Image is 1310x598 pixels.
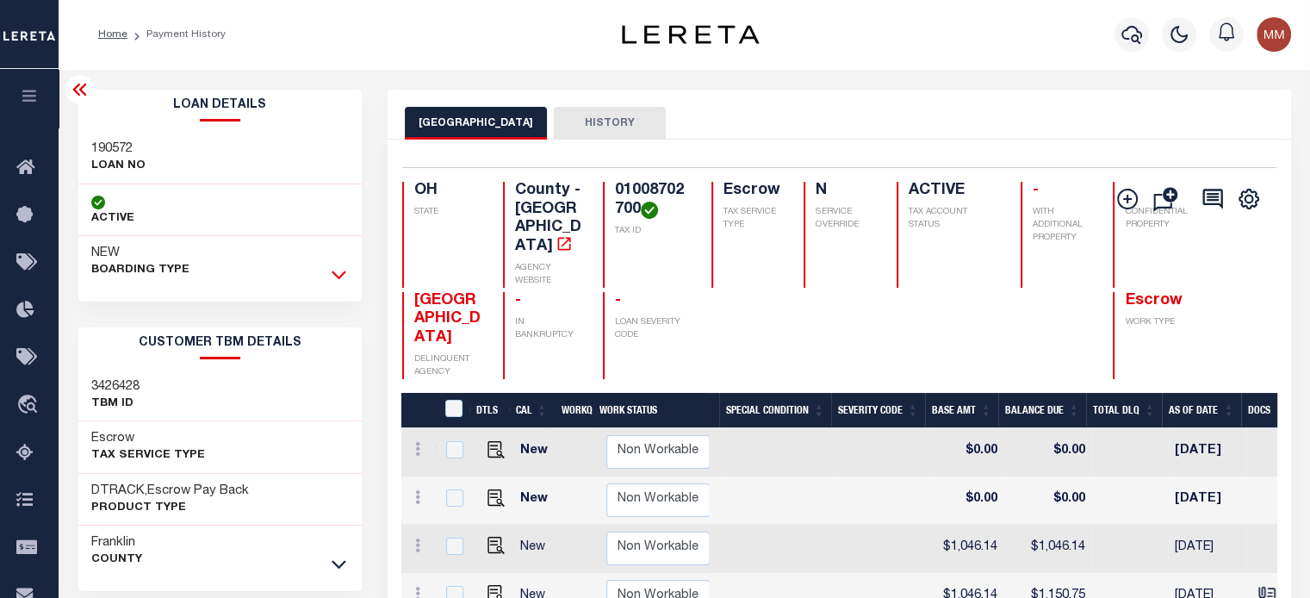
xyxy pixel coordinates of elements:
h3: Franklin [91,534,142,551]
td: New [513,477,561,525]
td: $0.00 [931,477,1004,525]
h3: Escrow [91,430,205,447]
td: [DATE] [1168,477,1246,525]
td: $1,046.14 [1004,525,1092,573]
td: $0.00 [1004,477,1092,525]
th: &nbsp; [434,393,469,428]
h2: CUSTOMER TBM DETAILS [78,327,363,359]
h4: ACTIVE [909,182,1000,201]
th: As of Date: activate to sort column ascending [1162,393,1241,428]
h3: 3426428 [91,378,140,396]
th: Severity Code: activate to sort column ascending [831,393,925,428]
h4: County - [GEOGRAPHIC_DATA] [515,182,583,256]
span: - [515,293,521,308]
th: Docs [1241,393,1282,428]
h4: 01008702700 [615,182,691,219]
td: $1,046.14 [931,525,1004,573]
p: County [91,551,142,569]
p: TAX SERVICE TYPE [723,206,783,232]
p: IN BANKRUPTCY [515,316,583,342]
h4: Escrow [723,182,783,201]
p: LOAN NO [91,158,146,175]
h4: OH [414,182,482,201]
p: AGENCY WEBSITE [515,262,583,288]
span: - [615,293,621,308]
button: HISTORY [554,107,666,140]
p: Tax Service Type [91,447,205,464]
p: DELINQUENT AGENCY [414,353,482,379]
p: TAX ID [615,225,691,238]
p: Product Type [91,500,249,517]
p: WITH ADDITIONAL PROPERTY [1033,206,1092,245]
span: [GEOGRAPHIC_DATA] [414,293,481,346]
th: WorkQ [555,393,593,428]
button: [GEOGRAPHIC_DATA] [405,107,547,140]
th: Base Amt: activate to sort column ascending [925,393,998,428]
p: ACTIVE [91,210,134,227]
td: New [513,525,561,573]
th: Special Condition: activate to sort column ascending [719,393,831,428]
td: New [513,428,561,477]
p: TBM ID [91,396,140,413]
td: $0.00 [1004,428,1092,477]
h3: DTRACK,Escrow Pay Back [91,483,249,500]
h3: NEW [91,245,189,262]
th: &nbsp;&nbsp;&nbsp;&nbsp;&nbsp;&nbsp;&nbsp;&nbsp;&nbsp;&nbsp; [401,393,434,428]
th: Balance Due: activate to sort column ascending [998,393,1086,428]
a: Home [98,29,127,40]
td: $0.00 [931,428,1004,477]
img: svg+xml;base64,PHN2ZyB4bWxucz0iaHR0cDovL3d3dy53My5vcmcvMjAwMC9zdmciIHBvaW50ZXItZXZlbnRzPSJub25lIi... [1257,17,1291,52]
h4: N [816,182,875,201]
p: SERVICE OVERRIDE [816,206,875,232]
li: Payment History [127,27,226,42]
i: travel_explore [16,395,44,417]
h3: 190572 [91,140,146,158]
p: BOARDING TYPE [91,262,189,279]
p: LOAN SEVERITY CODE [615,316,691,342]
th: CAL: activate to sort column ascending [509,393,555,428]
h2: Loan Details [78,90,363,121]
th: Work Status [593,393,709,428]
p: STATE [414,206,482,219]
span: - [1033,183,1039,198]
th: Total DLQ: activate to sort column ascending [1086,393,1162,428]
img: logo-dark.svg [622,25,760,44]
td: [DATE] [1168,428,1246,477]
p: TAX ACCOUNT STATUS [909,206,1000,232]
td: [DATE] [1168,525,1246,573]
th: DTLS [469,393,509,428]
